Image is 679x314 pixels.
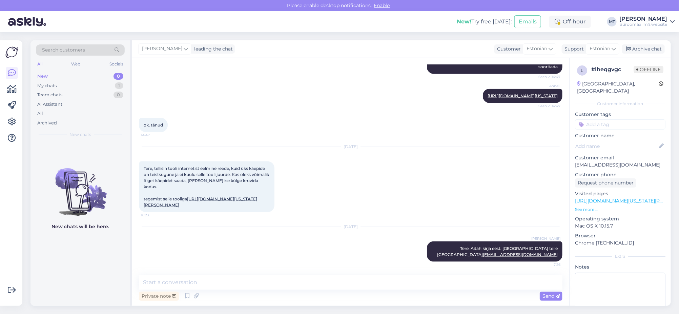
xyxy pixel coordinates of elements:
span: Send [542,293,560,299]
span: Tere, tellisin tooli internetist eelmine reede, kuid üks käepide on teistsugune ja ei kuulu selle... [144,166,270,208]
p: Operating system [575,215,665,222]
button: Emails [514,15,541,28]
span: Estonian [590,45,610,53]
span: l [581,68,583,73]
span: 18:23 [141,213,166,218]
p: Mac OS X 10.15.7 [575,222,665,230]
div: My chats [37,82,57,89]
span: 7:26 [535,262,560,267]
div: leading the chat [191,45,233,53]
div: [GEOGRAPHIC_DATA], [GEOGRAPHIC_DATA] [577,80,659,95]
div: Web [70,60,82,68]
div: Off-hour [549,16,591,28]
input: Add a tag [575,119,665,130]
p: New chats will be here. [52,223,109,230]
div: New [37,73,48,80]
p: Notes [575,263,665,271]
div: # lheqgvgc [591,65,634,74]
input: Add name [575,142,658,150]
div: Customer information [575,101,665,107]
p: Customer phone [575,171,665,178]
span: Estonian [527,45,547,53]
p: [EMAIL_ADDRESS][DOMAIN_NAME] [575,161,665,169]
div: 0 [114,73,123,80]
a: [URL][DOMAIN_NAME][US_STATE] [488,93,558,98]
div: [DATE] [139,224,562,230]
span: [PERSON_NAME] [531,236,560,241]
img: Askly Logo [5,46,18,59]
span: Enable [372,2,392,8]
div: [DATE] [139,144,562,150]
div: Archived [37,120,57,126]
a: [PERSON_NAME]Büroomaailm's website [619,16,675,27]
a: [EMAIL_ADDRESS][DOMAIN_NAME] [483,252,558,257]
div: All [36,60,44,68]
div: [PERSON_NAME] [619,16,667,22]
p: Visited pages [575,190,665,197]
span: Seen ✓ 14:47 [535,74,560,79]
span: New chats [69,132,91,138]
div: AI Assistant [37,101,62,108]
div: Request phone number [575,178,636,188]
div: Support [562,45,584,53]
a: [URL][DOMAIN_NAME][US_STATE][PERSON_NAME] [144,196,257,208]
div: 1 [115,82,123,89]
div: Büroomaailm's website [619,22,667,27]
div: Team chats [37,92,62,98]
span: [PERSON_NAME] [142,45,182,53]
div: Socials [108,60,125,68]
div: Private note [139,292,179,301]
div: All [37,110,43,117]
div: Extra [575,253,665,259]
span: Offline [634,66,663,73]
p: Browser [575,232,665,239]
div: Customer [494,45,521,53]
p: See more ... [575,207,665,213]
img: No chats [30,156,130,217]
div: 0 [114,92,123,98]
div: Archive chat [622,44,665,54]
span: 14:47 [141,133,166,138]
div: MT [607,17,617,26]
b: New! [457,18,471,25]
p: Customer tags [575,111,665,118]
p: Chrome [TECHNICAL_ID] [575,239,665,247]
p: Customer name [575,132,665,139]
p: Customer email [575,154,665,161]
span: Tere. Aitäh kirja eest. [GEOGRAPHIC_DATA] teile [GEOGRAPHIC_DATA] [437,246,559,257]
div: Try free [DATE]: [457,18,512,26]
span: ok, tänud [144,122,163,127]
span: Anneli [535,83,560,89]
span: Seen ✓ 14:47 [535,103,560,109]
span: Search customers [42,46,85,54]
